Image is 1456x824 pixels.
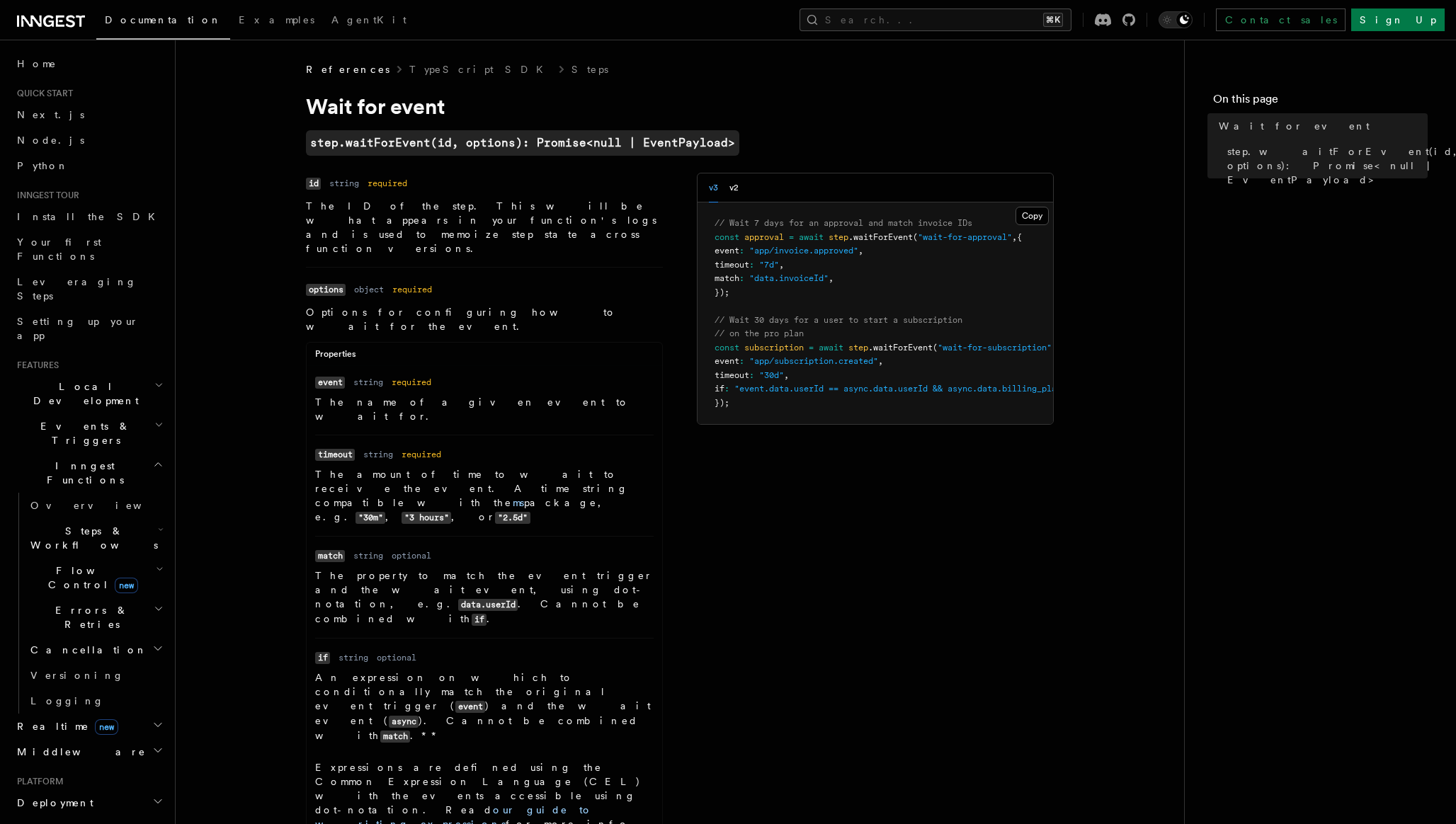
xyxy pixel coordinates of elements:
span: { [1017,232,1022,242]
span: , [779,260,784,270]
a: Your first Functions [11,229,166,269]
code: timeout [315,449,355,461]
span: if [715,384,724,394]
button: Search...⌘K [800,8,1071,31]
code: data.userId [458,599,518,611]
span: step [829,232,848,242]
code: "30m" [356,512,385,524]
span: Overview [30,500,176,511]
span: timeout [715,260,749,270]
code: match [380,731,410,743]
span: "7d" [759,260,779,270]
span: : [739,246,744,256]
span: Realtime [11,719,118,733]
span: "30d" [759,370,784,380]
span: new [115,578,138,593]
span: Flow Control [25,563,156,592]
button: Events & Triggers [11,413,166,453]
a: Logging [25,688,166,714]
span: ( [933,343,938,353]
a: step.waitForEvent(id, options): Promise<null | EventPayload> [1222,139,1428,193]
span: , [784,370,789,380]
a: TypeScript SDK [409,62,552,76]
button: Copy [1016,207,1049,225]
span: Leveraging Steps [17,276,137,302]
span: approval [744,232,784,242]
code: event [455,701,485,713]
span: Your first Functions [17,236,101,262]
span: : [739,273,744,283]
p: The name of a given event to wait for. [315,395,654,423]
code: match [315,550,345,562]
span: }); [715,287,729,297]
kbd: ⌘K [1043,13,1063,27]
a: Versioning [25,663,166,688]
span: Setting up your app [17,316,139,341]
span: "app/invoice.approved" [749,246,858,256]
span: , [1052,343,1057,353]
a: Contact sales [1216,8,1346,31]
span: : [749,370,754,380]
a: Sign Up [1351,8,1445,31]
a: Python [11,153,166,178]
span: event [715,246,739,256]
span: Logging [30,695,104,706]
dd: required [368,178,407,189]
span: Home [17,57,57,71]
dd: required [392,377,431,388]
a: Examples [230,4,323,38]
a: Overview [25,493,166,518]
span: Middleware [11,745,146,759]
button: Middleware [11,739,166,765]
span: // Wait 7 days for an approval and match invoice IDs [715,218,972,228]
span: Next.js [17,109,84,120]
span: await [819,343,843,353]
dd: optional [392,550,431,561]
span: new [95,719,118,735]
div: Inngest Functions [11,493,166,714]
p: Options for configuring how to wait for the event. [306,305,663,333]
span: "wait-for-approval" [918,232,1012,242]
span: Python [17,160,69,171]
code: "2.5d" [495,512,530,524]
a: Wait for event [1213,113,1428,139]
span: Versioning [30,670,124,681]
button: Steps & Workflows [25,518,166,558]
span: = [789,232,794,242]
span: await [799,232,824,242]
p: The ID of the step. This will be what appears in your function's logs and is used to memoize step... [306,199,663,256]
span: Examples [239,14,314,25]
span: ( [913,232,918,242]
a: AgentKit [323,4,415,38]
dd: string [353,550,383,561]
button: v3 [709,173,718,202]
dd: string [363,449,393,460]
span: , [829,273,834,283]
span: Install the SDK [17,211,164,222]
span: "app/subscription.created" [749,356,878,366]
p: The amount of time to wait to receive the event. A time string compatible with the package, e.g. ... [315,467,654,525]
span: "data.invoiceId" [749,273,829,283]
span: .waitForEvent [868,343,933,353]
span: match [715,273,739,283]
span: Features [11,360,59,371]
a: step.waitForEvent(id, options): Promise<null | EventPayload> [306,130,739,156]
a: Node.js [11,127,166,153]
code: "3 hours" [402,512,451,524]
span: Platform [11,776,64,787]
span: : [749,260,754,270]
dd: string [339,652,368,663]
a: ms [513,497,524,508]
span: Wait for event [1219,119,1370,133]
span: Local Development [11,379,154,408]
span: : [724,384,729,394]
button: v2 [729,173,739,202]
span: Inngest tour [11,190,79,201]
h1: Wait for event [306,93,872,119]
div: Properties [307,348,662,366]
code: if [472,614,487,626]
code: event [315,377,345,389]
button: Errors & Retries [25,597,166,637]
button: Toggle dark mode [1159,11,1193,28]
span: // on the pro plan [715,328,804,338]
